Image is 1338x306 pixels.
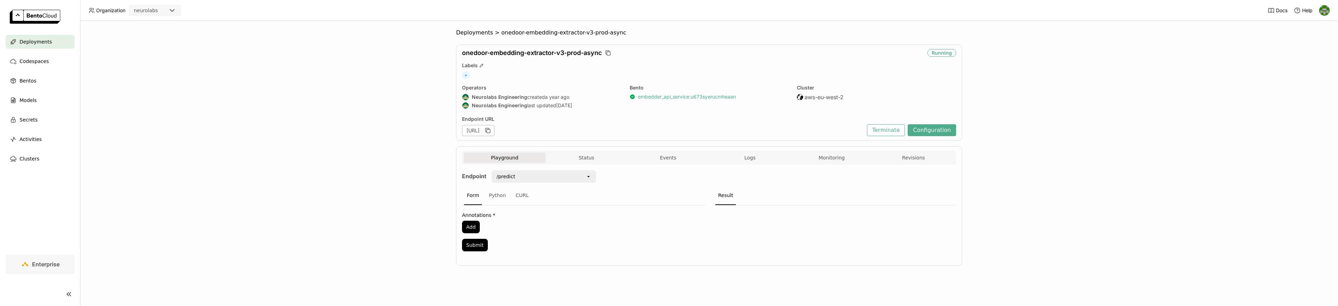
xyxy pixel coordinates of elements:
a: Clusters [6,152,75,166]
span: Docs [1276,7,1287,14]
input: Selected /predict. [516,173,517,180]
button: Events [627,152,709,163]
div: /predict [497,173,515,180]
div: CURL [513,186,532,205]
span: onedoor-embedding-extractor-v3-prod-async [462,49,602,57]
div: Operators [462,85,621,91]
img: Toby Thomas [1319,5,1330,16]
div: Result [715,186,736,205]
strong: Neurolabs Engineering [472,102,527,109]
button: Monitoring [791,152,873,163]
div: Python [486,186,509,205]
div: Labels [462,62,956,69]
span: Deployments [456,29,493,36]
div: Bento [630,85,789,91]
span: Activities [20,135,42,143]
div: Help [1294,7,1313,14]
span: Codespaces [20,57,49,65]
span: Models [20,96,37,104]
a: Codespaces [6,54,75,68]
span: a year ago [545,94,569,100]
span: Secrets [20,116,38,124]
a: Activities [6,132,75,146]
div: [URL] [462,125,494,136]
img: Neurolabs Engineering [462,94,469,100]
span: Clusters [20,155,39,163]
span: Organization [96,7,125,14]
button: Submit [462,239,488,251]
button: Status [546,152,628,163]
a: Enterprise [6,254,75,274]
span: Help [1302,7,1313,14]
div: Running [928,49,956,57]
div: last updated [462,102,621,109]
a: Secrets [6,113,75,127]
span: > [493,29,501,36]
button: Playground [464,152,546,163]
a: embedder_api_service:u673syerucmheaan [638,94,736,100]
span: + [462,71,470,79]
span: Deployments [20,38,52,46]
span: onedoor-embedding-extractor-v3-prod-async [501,29,626,36]
strong: Neurolabs Engineering [472,94,527,100]
div: Form [464,186,482,205]
img: logo [10,10,60,24]
span: Logs [744,155,755,161]
svg: open [586,174,591,179]
nav: Breadcrumbs navigation [456,29,962,36]
a: Models [6,93,75,107]
div: Cluster [797,85,956,91]
button: Configuration [908,124,956,136]
button: Add [462,221,480,233]
div: neurolabs [134,7,158,14]
div: Endpoint URL [462,116,863,122]
a: Docs [1268,7,1287,14]
a: Deployments [6,35,75,49]
strong: Endpoint [462,173,486,180]
div: created [462,94,621,101]
button: Revisions [872,152,954,163]
span: Enterprise [32,261,60,268]
span: aws-eu-west-2 [805,94,844,101]
span: [DATE] [556,102,572,109]
a: Bentos [6,74,75,88]
img: Neurolabs Engineering [462,102,469,109]
span: Bentos [20,77,36,85]
button: Terminate [867,124,905,136]
label: Annotations * [462,212,705,218]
